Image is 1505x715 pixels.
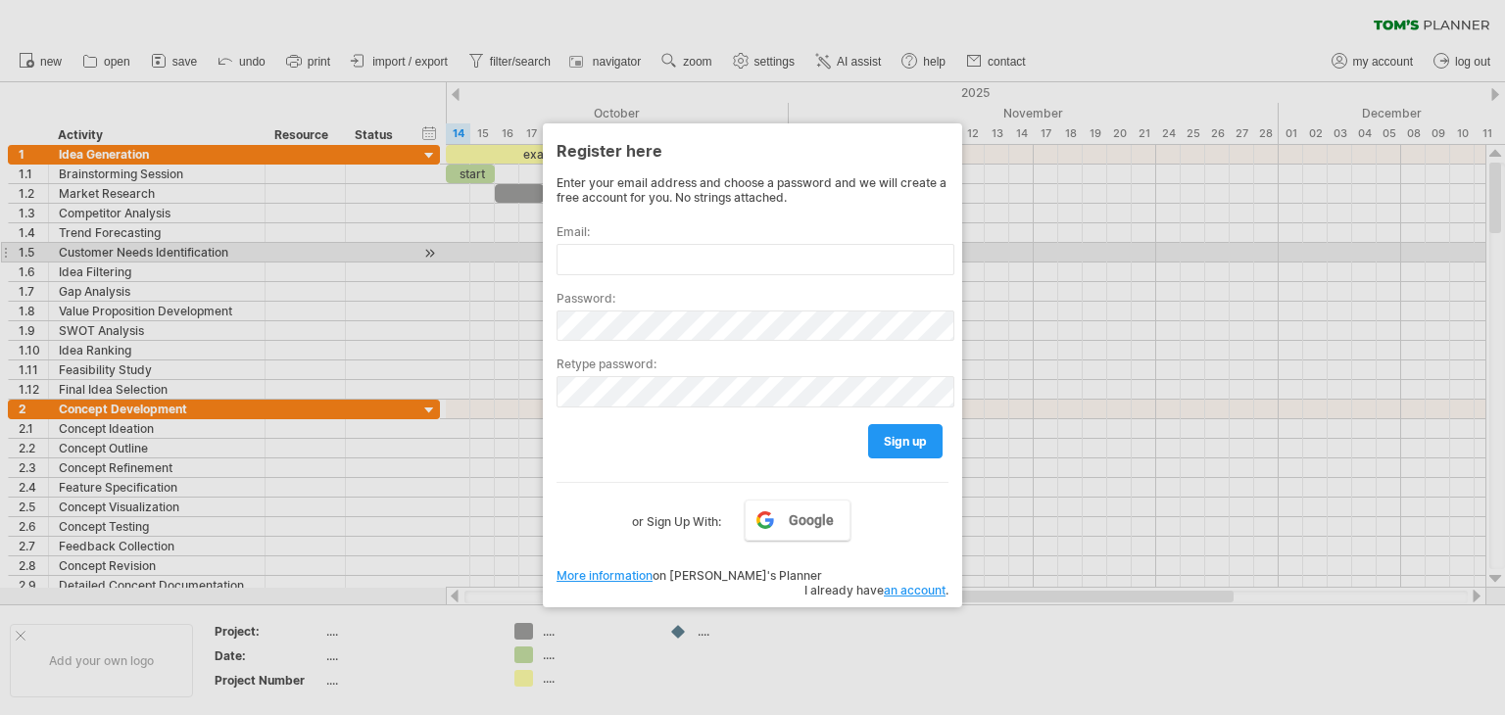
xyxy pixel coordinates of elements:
label: Email: [557,224,948,239]
label: or Sign Up With: [632,500,721,533]
label: Password: [557,291,948,306]
a: sign up [868,424,943,458]
a: More information [557,568,653,583]
span: on [PERSON_NAME]'s Planner [557,568,822,583]
span: Google [789,512,834,528]
a: an account [884,583,946,597]
span: sign up [884,434,927,449]
div: Register here [557,132,948,167]
span: I already have . [804,583,948,597]
div: Enter your email address and choose a password and we will create a free account for you. No stri... [557,175,948,205]
label: Retype password: [557,357,948,371]
a: Google [745,500,850,541]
